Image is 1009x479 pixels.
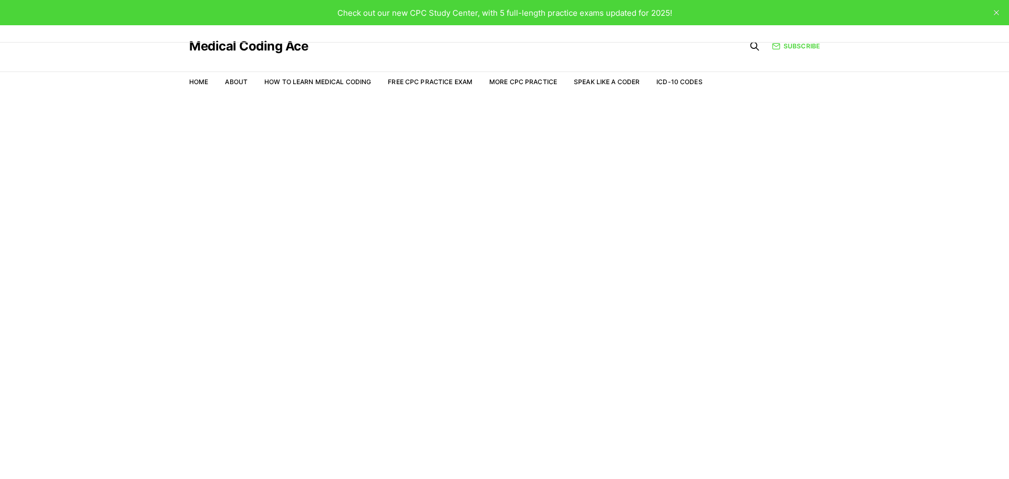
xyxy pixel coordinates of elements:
a: Medical Coding Ace [189,40,308,53]
a: Speak Like a Coder [574,78,640,86]
iframe: portal-trigger [838,427,1009,479]
a: More CPC Practice [489,78,557,86]
a: About [225,78,248,86]
button: close [988,4,1005,21]
a: Home [189,78,208,86]
a: Subscribe [772,42,820,51]
a: How to Learn Medical Coding [264,78,371,86]
a: Free CPC Practice Exam [388,78,472,86]
span: Check out our new CPC Study Center, with 5 full-length practice exams updated for 2025! [337,8,672,18]
a: ICD-10 Codes [656,78,702,86]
